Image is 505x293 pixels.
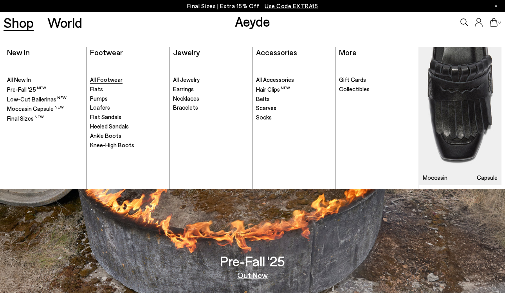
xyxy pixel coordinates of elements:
[7,85,83,94] a: Pre-Fall '25
[339,85,415,93] a: Collectibles
[339,76,415,84] a: Gift Cards
[490,18,498,27] a: 0
[90,95,108,102] span: Pumps
[498,20,501,25] span: 0
[256,95,332,103] a: Belts
[419,47,501,185] a: Moccasin Capsule
[90,123,166,130] a: Heeled Sandals
[256,76,332,84] a: All Accessories
[235,13,270,29] a: Aeyde
[173,76,249,84] a: All Jewelry
[90,76,123,83] span: All Footwear
[237,271,268,279] a: Out Now
[90,132,166,140] a: Ankle Boots
[90,113,166,121] a: Flat Sandals
[339,47,357,57] a: More
[173,95,199,102] span: Necklaces
[7,76,31,83] span: All New In
[265,2,318,9] span: Navigate to /collections/ss25-final-sizes
[220,254,285,268] h3: Pre-Fall '25
[7,105,83,113] a: Moccasin Capsule
[7,47,30,57] a: New In
[173,76,200,83] span: All Jewelry
[477,175,498,181] h3: Capsule
[90,76,166,84] a: All Footwear
[90,113,121,120] span: Flat Sandals
[339,85,370,92] span: Collectibles
[173,85,194,92] span: Earrings
[173,47,200,57] a: Jewelry
[47,16,82,29] a: World
[256,114,332,121] a: Socks
[256,76,294,83] span: All Accessories
[256,104,332,112] a: Scarves
[7,96,67,103] span: Low-Cut Ballerinas
[90,85,103,92] span: Flats
[90,141,166,149] a: Knee-High Boots
[90,141,134,148] span: Knee-High Boots
[90,47,123,57] a: Footwear
[90,132,121,139] span: Ankle Boots
[173,85,249,93] a: Earrings
[419,47,501,185] img: Mobile_e6eede4d-78b8-4bd1-ae2a-4197e375e133_900x.jpg
[7,95,83,103] a: Low-Cut Ballerinas
[7,114,83,123] a: Final Sizes
[256,47,297,57] a: Accessories
[256,95,270,102] span: Belts
[7,115,44,122] span: Final Sizes
[90,85,166,93] a: Flats
[256,104,276,111] span: Scarves
[90,104,110,111] span: Loafers
[173,104,198,111] span: Bracelets
[7,86,46,93] span: Pre-Fall '25
[256,85,332,94] a: Hair Clips
[90,123,129,130] span: Heeled Sandals
[423,175,447,181] h3: Moccasin
[256,114,272,121] span: Socks
[173,95,249,103] a: Necklaces
[90,95,166,103] a: Pumps
[4,16,34,29] a: Shop
[173,104,249,112] a: Bracelets
[256,86,290,93] span: Hair Clips
[7,76,83,84] a: All New In
[7,105,64,112] span: Moccasin Capsule
[90,104,166,112] a: Loafers
[187,1,318,11] p: Final Sizes | Extra 15% Off
[339,76,366,83] span: Gift Cards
